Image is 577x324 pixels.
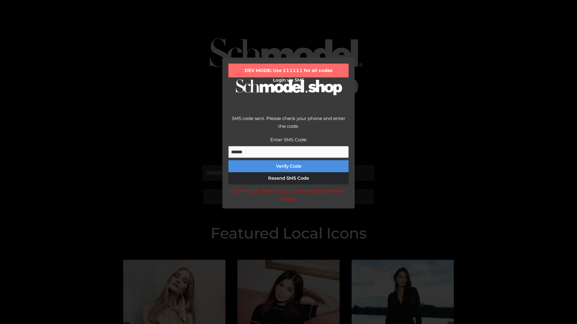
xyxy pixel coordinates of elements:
[228,172,349,184] button: Resend SMS Code
[228,187,349,202] div: DEV MODE: Enter 111111 as SMS code (or leave empty).
[228,115,349,136] div: SMS code sent. Please check your phone and enter the code.
[228,160,349,172] button: Verify Code
[270,137,307,142] label: Enter SMS Code:
[228,77,349,83] h2: Login via SMS
[228,64,349,77] div: DEV MODE: Use 111111 for all codes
